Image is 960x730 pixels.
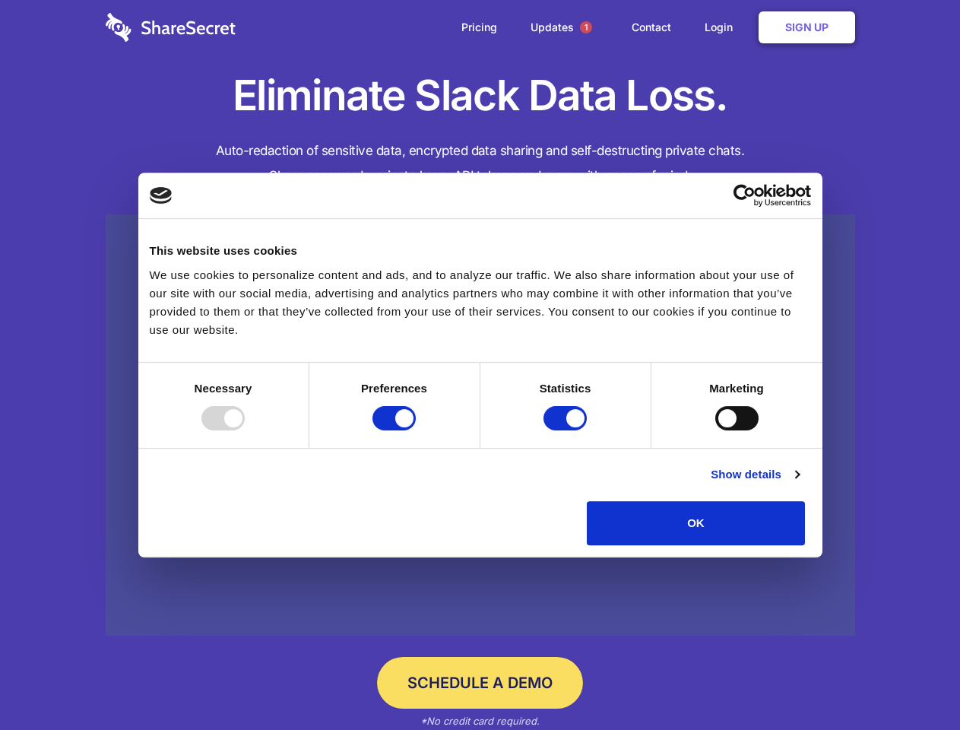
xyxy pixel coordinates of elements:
button: OK [587,501,805,545]
span: 1 [580,21,592,33]
a: Login [689,4,756,51]
strong: Necessary [195,382,252,395]
h4: Auto-redaction of sensitive data, encrypted data sharing and self-destructing private chats. Shar... [106,138,855,189]
a: Contact [616,4,686,51]
strong: Statistics [540,382,591,395]
a: Sign Up [759,11,855,43]
div: This website uses cookies [150,242,811,260]
em: *No credit card required. [420,715,540,727]
strong: Marketing [709,382,764,395]
a: Usercentrics Cookiebot - opens in a new window [678,184,811,207]
img: logo-wordmark-white-trans-d4663122ce5f474addd5e946df7df03e33cb6a1c49d2221995e7729f52c070b2.svg [106,13,236,42]
a: Schedule a Demo [377,657,583,709]
div: We use cookies to personalize content and ads, and to analyze our traffic. We also share informat... [150,266,811,339]
a: Wistia video thumbnail [106,214,855,636]
img: logo [150,187,173,204]
strong: Preferences [361,382,427,395]
a: Pricing [446,4,512,51]
h1: Eliminate Slack Data Loss. [106,68,855,123]
a: Show details [711,465,799,484]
